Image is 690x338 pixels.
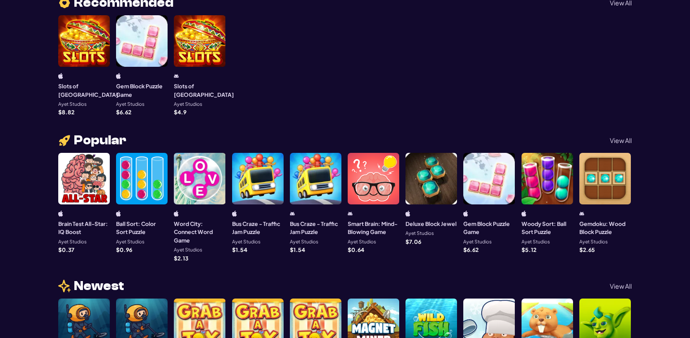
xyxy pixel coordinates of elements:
p: $ 5.12 [522,247,536,252]
span: Newest [74,280,124,292]
img: ios [174,211,179,217]
p: Ayet Studios [522,239,550,244]
p: $ 0.96 [116,247,132,252]
img: android [579,211,584,217]
h3: Smart Brain: Mind-Blowing Game [348,220,399,236]
p: Ayet Studios [405,231,434,236]
p: $ 0.37 [58,247,74,252]
img: ios [116,73,121,79]
p: $ 8.82 [58,109,74,115]
img: ios [58,73,63,79]
p: Ayet Studios [58,239,86,244]
h3: Bus Craze - Traffic Jam Puzzle [232,220,284,236]
p: $ 0.64 [348,247,364,252]
img: news [58,280,71,292]
p: View All [610,137,632,143]
img: android [174,73,179,79]
img: android [348,211,353,217]
p: Ayet Studios [579,239,608,244]
img: android [290,211,295,217]
h3: Gem Block Puzzle Game [463,220,515,236]
p: $ 6.62 [116,109,131,115]
p: Ayet Studios [348,239,376,244]
img: ios [463,211,468,217]
p: $ 2.13 [174,256,188,261]
img: ios [405,211,410,217]
h3: Gem Block Puzzle Game [116,82,168,99]
h3: Deluxe Block Jewel [405,220,457,228]
img: ios [522,211,526,217]
p: $ 7.06 [405,239,421,244]
p: $ 4.9 [174,109,186,115]
p: Ayet Studios [174,102,202,107]
p: Ayet Studios [290,239,318,244]
p: $ 6.62 [463,247,479,252]
p: Ayet Studios [232,239,260,244]
p: Ayet Studios [116,102,144,107]
p: Ayet Studios [463,239,492,244]
img: rocket [58,134,71,147]
h3: Slots of [GEOGRAPHIC_DATA] [174,82,234,99]
p: $ 1.54 [232,247,247,252]
h3: Brain Test All-Star: IQ Boost [58,220,110,236]
h3: Ball Sort: Color Sort Puzzle [116,220,168,236]
p: $ 2.65 [579,247,595,252]
span: Popular [74,134,126,147]
h3: Woody Sort: Ball Sort Puzzle [522,220,573,236]
p: View All [610,283,632,289]
h3: Slots of [GEOGRAPHIC_DATA] [58,82,118,99]
p: Ayet Studios [174,247,202,252]
img: ios [116,211,121,217]
img: ios [58,211,63,217]
h3: Bus Craze - Traffic Jam Puzzle [290,220,341,236]
img: ios [232,211,237,217]
h3: Gemdoku: Wood Block Puzzle [579,220,631,236]
p: $ 1.54 [290,247,305,252]
p: Ayet Studios [58,102,86,107]
p: Ayet Studios [116,239,144,244]
h3: Word City: Connect Word Game [174,220,225,244]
